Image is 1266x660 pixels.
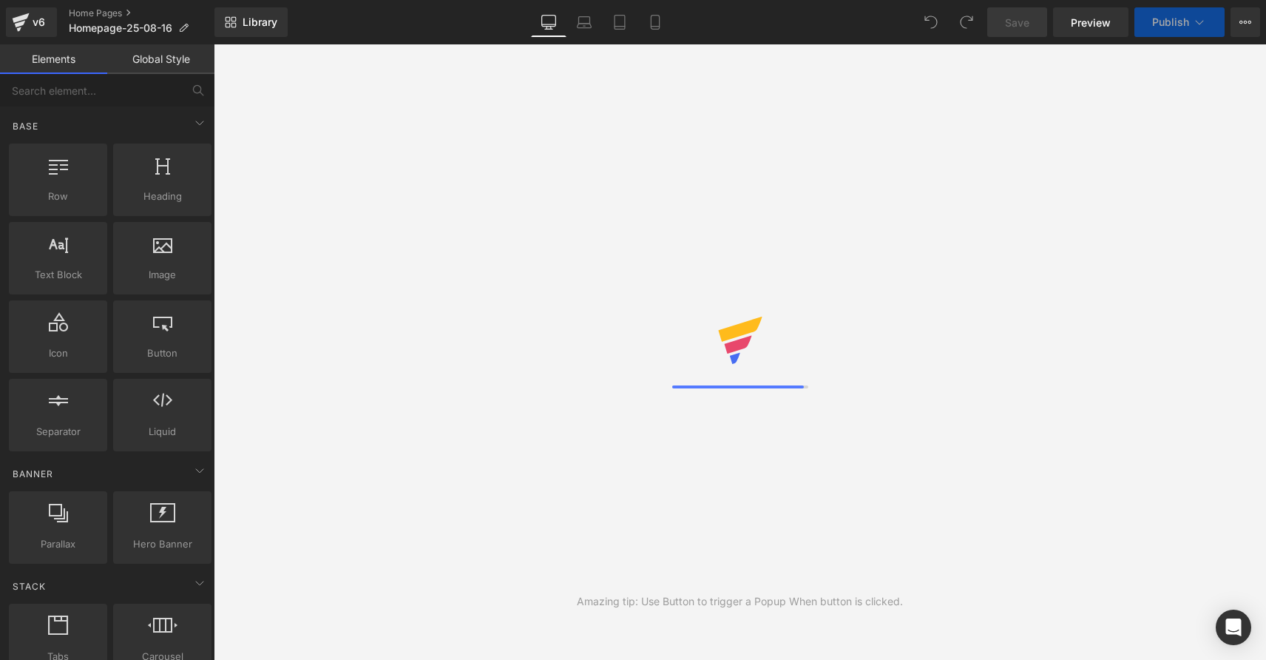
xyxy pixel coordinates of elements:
span: Heading [118,189,207,204]
button: Publish [1134,7,1225,37]
span: Stack [11,579,47,593]
button: Undo [916,7,946,37]
div: Open Intercom Messenger [1216,610,1251,645]
a: New Library [214,7,288,37]
span: Text Block [13,267,103,283]
span: Parallax [13,536,103,552]
span: Save [1005,15,1029,30]
a: Global Style [107,44,214,74]
span: Banner [11,467,55,481]
div: v6 [30,13,48,32]
span: Library [243,16,277,29]
button: Redo [952,7,981,37]
a: Laptop [566,7,602,37]
a: Mobile [637,7,673,37]
span: Liquid [118,424,207,440]
span: Base [11,119,40,133]
div: Amazing tip: Use Button to trigger a Popup When button is clicked. [577,593,903,610]
span: Homepage-25-08-16 [69,22,172,34]
span: Hero Banner [118,536,207,552]
span: Separator [13,424,103,440]
button: More [1231,7,1260,37]
span: Row [13,189,103,204]
span: Button [118,346,207,361]
span: Publish [1152,16,1189,28]
span: Preview [1071,15,1111,30]
a: v6 [6,7,57,37]
a: Preview [1053,7,1128,37]
a: Desktop [531,7,566,37]
a: Tablet [602,7,637,37]
a: Home Pages [69,7,214,19]
span: Icon [13,346,103,361]
span: Image [118,267,207,283]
